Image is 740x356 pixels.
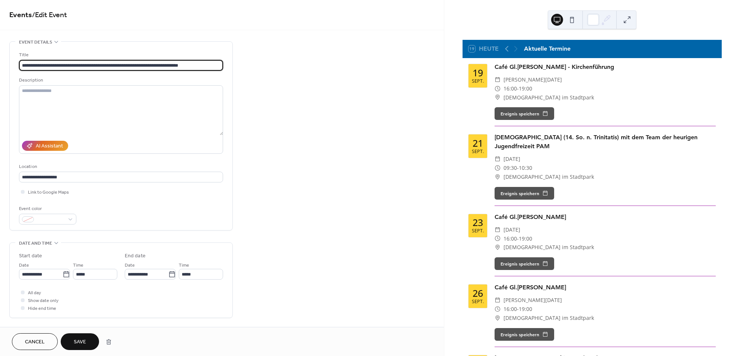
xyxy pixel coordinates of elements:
span: Date [125,262,135,270]
span: - [517,163,519,172]
div: ​ [495,172,501,181]
span: 09:30 [504,163,517,172]
span: All day [28,289,41,297]
span: - [517,305,519,314]
div: Location [19,163,222,171]
span: 10:30 [519,163,532,172]
button: Ereignis speichern [495,187,554,200]
span: Show date only [28,297,58,305]
span: [DATE] [504,155,520,163]
span: Hide end time [28,305,56,313]
div: 19 [473,68,483,77]
span: [DEMOGRAPHIC_DATA] im Stadtpark [504,93,594,102]
div: ​ [495,163,501,172]
div: 26 [473,289,483,298]
div: ​ [495,296,501,305]
div: Café Gl.[PERSON_NAME] [495,283,716,292]
span: 19:00 [519,84,532,93]
button: Cancel [12,333,58,350]
button: Save [61,333,99,350]
div: ​ [495,243,501,252]
span: Save [74,338,86,346]
div: [DEMOGRAPHIC_DATA] (14. So. n. Trinitatis) mit dem Team der heurigen Jugendfreizeit PAM [495,133,716,151]
span: / Edit Event [32,8,67,23]
div: AI Assistant [36,143,63,150]
span: 16:00 [504,84,517,93]
button: Ereignis speichern [495,107,554,120]
span: [DEMOGRAPHIC_DATA] im Stadtpark [504,314,594,322]
div: ​ [495,75,501,84]
div: Description [19,76,222,84]
a: Events [9,8,32,23]
span: 16:00 [504,234,517,243]
div: Sept. [472,79,484,84]
span: 19:00 [519,305,532,314]
span: Event details [19,38,52,46]
span: 19:00 [519,234,532,243]
span: [DATE] [504,225,520,234]
span: Date [19,262,29,270]
span: [DEMOGRAPHIC_DATA] im Stadtpark [504,172,594,181]
div: ​ [495,305,501,314]
span: Time [73,262,83,270]
div: Event color [19,205,75,213]
span: Date and time [19,239,52,247]
div: ​ [495,225,501,234]
button: Ereignis speichern [495,257,554,270]
div: 23 [473,218,483,227]
span: [PERSON_NAME][DATE] [504,296,562,305]
div: Café Gl.[PERSON_NAME] - Kirchenführung [495,63,716,71]
div: Sept. [472,299,484,304]
span: Link to Google Maps [28,189,69,197]
span: [DEMOGRAPHIC_DATA] im Stadtpark [504,243,594,252]
span: 16:00 [504,305,517,314]
div: Café Gl.[PERSON_NAME] [495,213,716,222]
div: ​ [495,234,501,243]
span: - [517,234,519,243]
div: Start date [19,252,42,260]
button: AI Assistant [22,141,68,151]
div: Title [19,51,222,59]
div: Sept. [472,149,484,154]
div: ​ [495,155,501,163]
button: Ereignis speichern [495,328,554,341]
div: ​ [495,93,501,102]
div: End date [125,252,146,260]
div: Sept. [472,229,484,233]
div: ​ [495,314,501,322]
span: [PERSON_NAME][DATE] [504,75,562,84]
div: ​ [495,84,501,93]
div: Aktuelle Termine [524,44,571,53]
span: Cancel [25,338,45,346]
div: 21 [473,139,483,148]
span: Time [179,262,189,270]
span: - [517,84,519,93]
